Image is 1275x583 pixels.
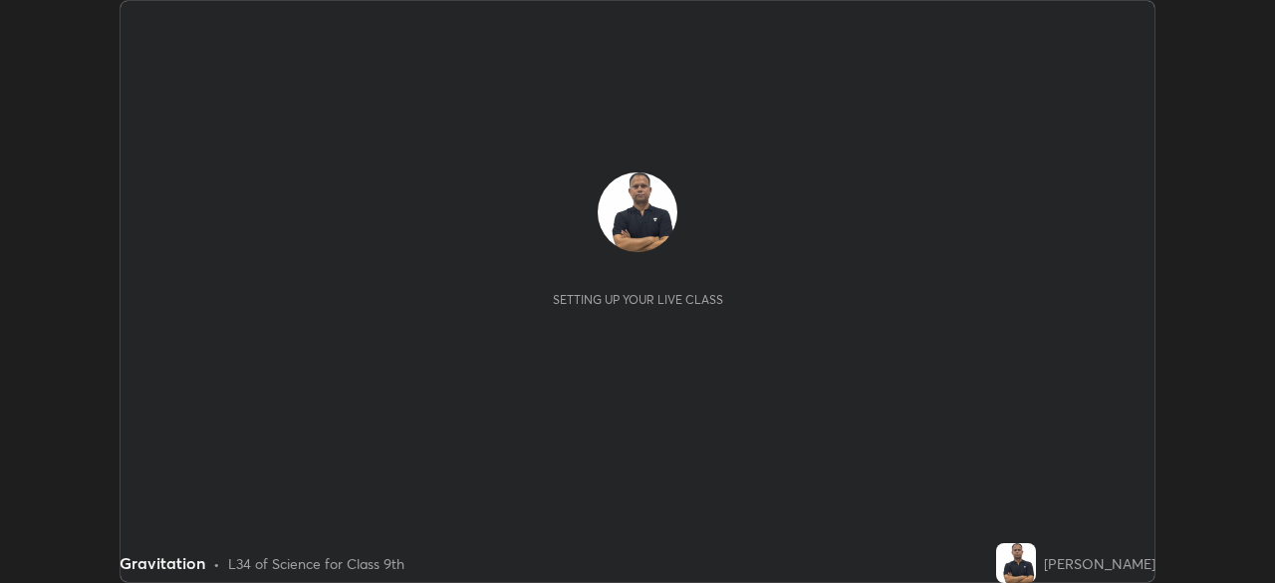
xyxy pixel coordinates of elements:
img: fb7b30b3c7c144829d236a2506258248.jpg [996,543,1036,583]
div: Gravitation [120,551,205,575]
div: L34 of Science for Class 9th [228,553,404,574]
div: Setting up your live class [553,292,723,307]
div: • [213,553,220,574]
img: fb7b30b3c7c144829d236a2506258248.jpg [598,172,677,252]
div: [PERSON_NAME] [1044,553,1155,574]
